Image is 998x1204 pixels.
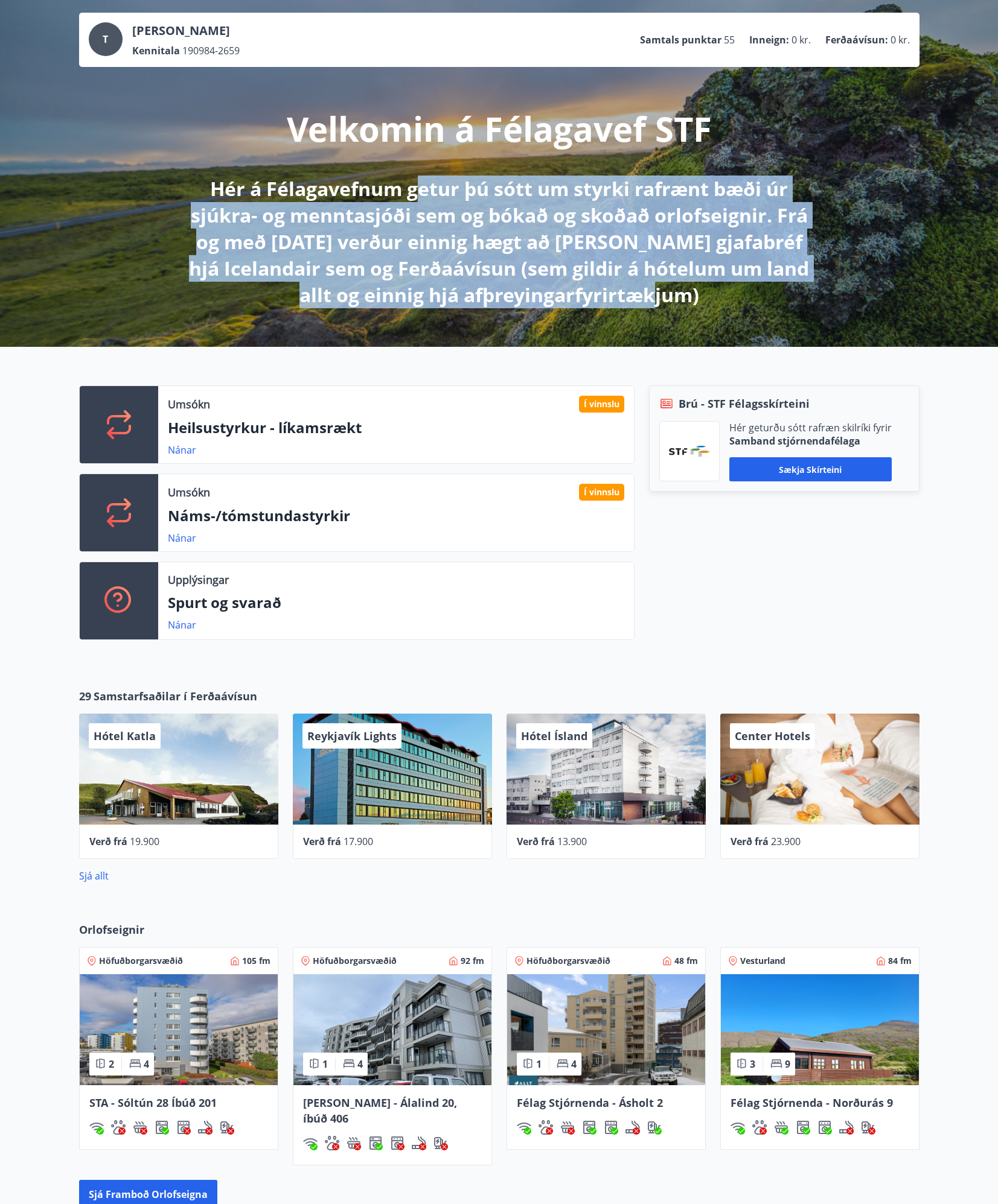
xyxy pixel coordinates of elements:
span: Vesturland [740,955,785,967]
img: QNIUl6Cv9L9rHgMXwuzGLuiJOj7RKqxk9mBFPqjq.svg [198,1120,213,1135]
span: 29 [79,688,91,704]
div: Hleðslustöð fyrir rafbíla [220,1120,234,1135]
span: 1 [536,1057,542,1071]
div: Heitur pottur [774,1120,788,1135]
p: Ferðaávísun : [825,33,888,46]
div: Heitur pottur [560,1120,575,1135]
img: nH7E6Gw2rvWFb8XaSdRp44dhkQaj4PJkOoRYItBQ.svg [433,1136,448,1150]
span: 105 fm [242,955,270,967]
div: Í vinnslu [579,396,624,413]
p: Umsókn [168,396,210,412]
a: Nánar [168,531,196,545]
span: 4 [357,1057,363,1071]
span: Höfuðborgarsvæðið [99,955,183,967]
span: 48 fm [674,955,698,967]
img: pxcaIm5dSOV3FS4whs1soiYWTwFQvksT25a9J10C.svg [325,1136,339,1150]
div: Þurrkari [176,1120,191,1135]
span: T [103,33,108,46]
p: Náms-/tómstundastyrkir [168,505,624,526]
span: 55 [724,33,735,46]
p: Upplýsingar [168,572,229,588]
span: Höfuðborgarsvæðið [313,955,397,967]
span: 0 kr. [792,33,811,46]
img: pxcaIm5dSOV3FS4whs1soiYWTwFQvksT25a9J10C.svg [111,1120,126,1135]
p: Kennitala [132,44,180,57]
img: HJRyFFsYp6qjeUYhR4dAD8CaCEsnIFYZ05miwXoh.svg [517,1120,531,1135]
span: Verð frá [303,835,341,848]
img: QNIUl6Cv9L9rHgMXwuzGLuiJOj7RKqxk9mBFPqjq.svg [412,1136,426,1150]
div: Þvottavél [155,1120,169,1135]
p: Velkomin á Félagavef STF [287,106,712,151]
span: 92 fm [461,955,484,967]
span: [PERSON_NAME] - Álalind 20, íbúð 406 [303,1095,457,1126]
div: Þurrkari [817,1120,832,1135]
img: Paella dish [80,974,278,1085]
img: HJRyFFsYp6qjeUYhR4dAD8CaCEsnIFYZ05miwXoh.svg [731,1120,745,1135]
span: 23.900 [771,835,801,848]
img: h89QDIuHlAdpqTriuIvuEWkTH976fOgBEOOeu1mi.svg [133,1120,147,1135]
p: Hér geturðu sótt rafræn skilríki fyrir [729,421,892,434]
div: Gæludýr [325,1136,339,1150]
div: Reykingar / Vape [839,1120,854,1135]
div: Gæludýr [539,1120,553,1135]
div: Þráðlaust net [517,1120,531,1135]
span: 9 [785,1057,790,1071]
div: Í vinnslu [579,484,624,501]
span: 84 fm [888,955,912,967]
img: pxcaIm5dSOV3FS4whs1soiYWTwFQvksT25a9J10C.svg [539,1120,553,1135]
span: Verð frá [517,835,555,848]
span: 190984-2659 [182,44,240,57]
div: Þráðlaust net [89,1120,104,1135]
span: Verð frá [731,835,769,848]
img: Dl16BY4EX9PAW649lg1C3oBuIaAsR6QVDQBO2cTm.svg [155,1120,169,1135]
p: [PERSON_NAME] [132,22,240,39]
div: Heitur pottur [133,1120,147,1135]
img: QNIUl6Cv9L9rHgMXwuzGLuiJOj7RKqxk9mBFPqjq.svg [839,1120,854,1135]
p: Heilsustyrkur - líkamsrækt [168,417,624,438]
img: Dl16BY4EX9PAW649lg1C3oBuIaAsR6QVDQBO2cTm.svg [582,1120,597,1135]
div: Hleðslustöð fyrir rafbíla [433,1136,448,1150]
span: Orlofseignir [79,922,144,937]
span: Höfuðborgarsvæðið [526,955,610,967]
span: 4 [144,1057,149,1071]
span: Reykjavík Lights [307,729,397,743]
span: 13.900 [557,835,587,848]
span: Center Hotels [735,729,810,743]
p: Inneign : [749,33,789,46]
button: Sækja skírteini [729,457,892,481]
span: Hótel Katla [94,729,156,743]
p: Samtals punktar [640,33,721,46]
span: Brú - STF Félagsskírteini [679,396,810,411]
span: 1 [322,1057,328,1071]
span: STA - Sóltún 28 Íbúð 201 [89,1095,217,1110]
img: HJRyFFsYp6qjeUYhR4dAD8CaCEsnIFYZ05miwXoh.svg [303,1136,318,1150]
span: 17.900 [344,835,373,848]
div: Þráðlaust net [731,1120,745,1135]
span: Félag Stjórnenda - Ásholt 2 [517,1095,663,1110]
div: Þvottavél [582,1120,597,1135]
span: 4 [571,1057,577,1071]
p: Hér á Félagavefnum getur þú sótt um styrki rafrænt bæði úr sjúkra- og menntasjóði sem og bókað og... [181,176,818,308]
div: Reykingar / Vape [625,1120,640,1135]
img: Dl16BY4EX9PAW649lg1C3oBuIaAsR6QVDQBO2cTm.svg [796,1120,810,1135]
img: hddCLTAnxqFUMr1fxmbGG8zWilo2syolR0f9UjPn.svg [390,1136,405,1150]
div: Þvottavél [368,1136,383,1150]
a: Sjá allt [79,869,109,882]
img: hddCLTAnxqFUMr1fxmbGG8zWilo2syolR0f9UjPn.svg [604,1120,618,1135]
div: Þráðlaust net [303,1136,318,1150]
img: HJRyFFsYp6qjeUYhR4dAD8CaCEsnIFYZ05miwXoh.svg [89,1120,104,1135]
img: Paella dish [507,974,705,1085]
img: pxcaIm5dSOV3FS4whs1soiYWTwFQvksT25a9J10C.svg [752,1120,767,1135]
div: Gæludýr [111,1120,126,1135]
span: Verð frá [89,835,127,848]
img: Paella dish [721,974,919,1085]
span: 19.900 [130,835,159,848]
img: nH7E6Gw2rvWFb8XaSdRp44dhkQaj4PJkOoRYItBQ.svg [647,1120,662,1135]
p: Spurt og svarað [168,592,624,613]
img: Dl16BY4EX9PAW649lg1C3oBuIaAsR6QVDQBO2cTm.svg [368,1136,383,1150]
p: Samband stjórnendafélaga [729,434,892,448]
img: nH7E6Gw2rvWFb8XaSdRp44dhkQaj4PJkOoRYItBQ.svg [220,1120,234,1135]
div: Þurrkari [604,1120,618,1135]
img: vjCaq2fThgY3EUYqSgpjEiBg6WP39ov69hlhuPVN.png [669,446,710,457]
span: Félag Stjórnenda - Norðurás 9 [731,1095,893,1110]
